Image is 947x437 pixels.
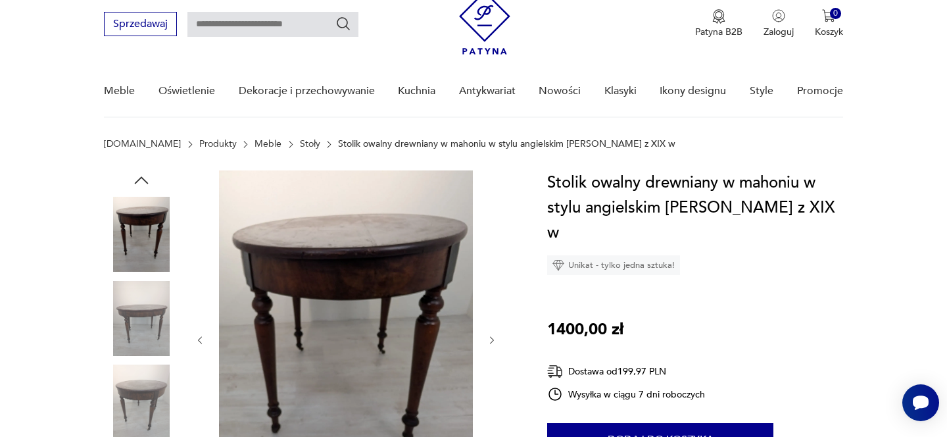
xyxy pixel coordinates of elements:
[830,8,841,19] div: 0
[104,12,177,36] button: Sprzedawaj
[104,281,179,356] img: Zdjęcie produktu Stolik owalny drewniany w mahoniu w stylu angielskim Napoleona III z XIX w
[547,363,563,380] img: Ikona dostawy
[547,255,680,275] div: Unikat - tylko jedna sztuka!
[199,139,237,149] a: Produkty
[547,363,705,380] div: Dostawa od 199,97 PLN
[902,384,939,421] iframe: Smartsupp widget button
[104,139,181,149] a: [DOMAIN_NAME]
[398,66,435,116] a: Kuchnia
[695,9,742,38] button: Patyna B2B
[104,66,135,116] a: Meble
[158,66,215,116] a: Oświetlenie
[772,9,785,22] img: Ikonka użytkownika
[338,139,675,149] p: Stolik owalny drewniany w mahoniu w stylu angielskim [PERSON_NAME] z XIX w
[695,26,742,38] p: Patyna B2B
[104,20,177,30] a: Sprzedawaj
[552,259,564,271] img: Ikona diamentu
[764,26,794,38] p: Zaloguj
[239,66,375,116] a: Dekoracje i przechowywanie
[695,9,742,38] a: Ikona medaluPatyna B2B
[604,66,637,116] a: Klasyki
[459,66,516,116] a: Antykwariat
[255,139,281,149] a: Meble
[712,9,725,24] img: Ikona medalu
[660,66,726,116] a: Ikony designu
[547,170,842,245] h1: Stolik owalny drewniany w mahoniu w stylu angielskim [PERSON_NAME] z XIX w
[300,139,320,149] a: Stoły
[104,197,179,272] img: Zdjęcie produktu Stolik owalny drewniany w mahoniu w stylu angielskim Napoleona III z XIX w
[750,66,773,116] a: Style
[764,9,794,38] button: Zaloguj
[547,317,623,342] p: 1400,00 zł
[815,9,843,38] button: 0Koszyk
[815,26,843,38] p: Koszyk
[335,16,351,32] button: Szukaj
[539,66,581,116] a: Nowości
[797,66,843,116] a: Promocje
[822,9,835,22] img: Ikona koszyka
[547,386,705,402] div: Wysyłka w ciągu 7 dni roboczych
